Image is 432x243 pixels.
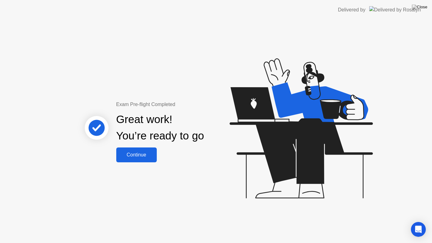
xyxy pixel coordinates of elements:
div: Continue [118,152,155,158]
div: Open Intercom Messenger [411,222,426,237]
img: Close [412,5,427,10]
img: Delivered by Rosalyn [369,6,421,13]
button: Continue [116,147,157,162]
div: Delivered by [338,6,366,14]
div: Great work! You’re ready to go [116,111,204,144]
div: Exam Pre-flight Completed [116,101,244,108]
